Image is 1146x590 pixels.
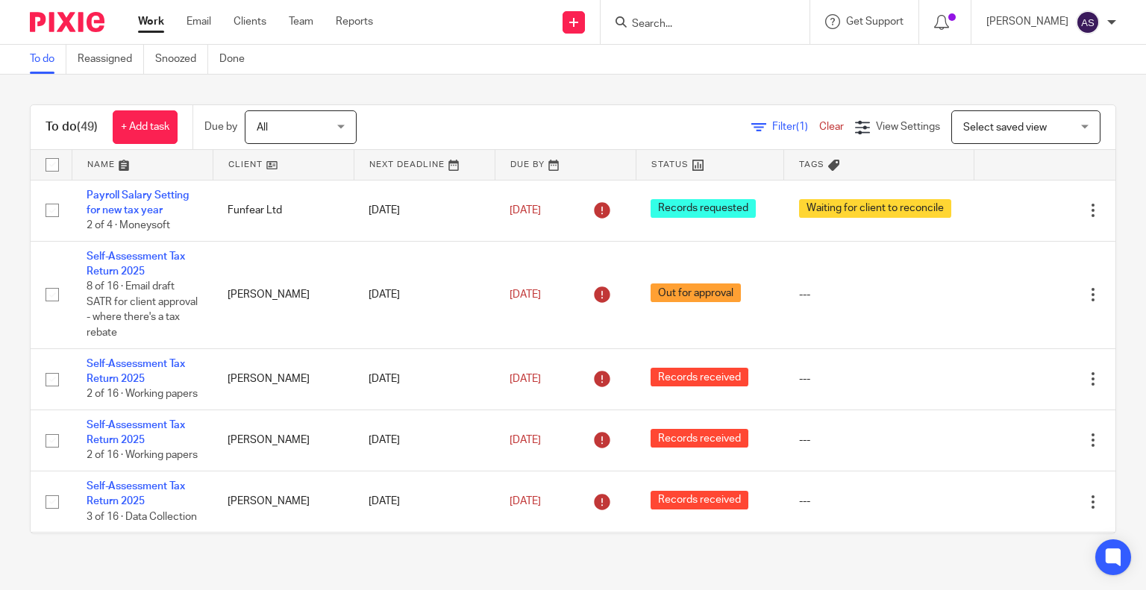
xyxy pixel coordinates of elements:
a: Work [138,14,164,29]
span: Filter [772,122,819,132]
span: Records requested [651,199,756,218]
span: Waiting for client to reconcile [799,199,951,218]
span: 2 of 16 · Working papers [87,389,198,400]
td: [PERSON_NAME] [213,471,354,533]
td: [DATE] [354,348,495,409]
span: Out for approval [651,283,741,302]
div: --- [799,494,959,509]
span: 3 of 16 · Data Collection [87,512,197,522]
a: Reports [336,14,373,29]
a: Clear [819,122,844,132]
span: 2 of 16 · Working papers [87,451,198,461]
img: svg%3E [1076,10,1100,34]
td: [PERSON_NAME] [213,409,354,471]
div: --- [799,371,959,386]
a: Snoozed [155,45,208,74]
a: Team [289,14,313,29]
td: [PERSON_NAME] [213,348,354,409]
p: [PERSON_NAME] [986,14,1068,29]
h1: To do [46,119,98,135]
span: (49) [77,121,98,133]
a: + Add task [113,110,178,144]
a: Self-Assessment Tax Return 2025 [87,481,185,506]
span: Select saved view [963,122,1047,133]
a: Self-Assessment Tax Return 2025 [87,359,185,384]
span: [DATE] [510,496,541,506]
span: 2 of 4 · Moneysoft [87,220,170,230]
span: Records received [651,429,748,448]
span: Records received [651,491,748,509]
span: 8 of 16 · Email draft SATR for client approval - where there's a tax rebate [87,282,198,339]
p: Due by [204,119,237,134]
a: Reassigned [78,45,144,74]
div: --- [799,287,959,302]
a: Email [187,14,211,29]
span: Tags [799,160,824,169]
img: Pixie [30,12,104,32]
div: --- [799,433,959,448]
a: Self-Assessment Tax Return 2025 [87,420,185,445]
td: [DATE] [354,180,495,241]
span: [DATE] [510,205,541,216]
td: [DATE] [354,471,495,533]
span: [DATE] [510,289,541,300]
a: Done [219,45,256,74]
a: Clients [234,14,266,29]
a: Self-Assessment Tax Return 2025 [87,251,185,277]
span: (1) [796,122,808,132]
td: [DATE] [354,241,495,348]
span: [DATE] [510,374,541,384]
td: [PERSON_NAME] [213,241,354,348]
a: To do [30,45,66,74]
td: Funfear Ltd [213,180,354,241]
span: Records received [651,368,748,386]
span: Get Support [846,16,904,27]
a: Payroll Salary Setting for new tax year [87,190,189,216]
span: All [257,122,268,133]
span: View Settings [876,122,940,132]
span: [DATE] [510,435,541,445]
td: [DATE] [354,409,495,471]
input: Search [630,18,765,31]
